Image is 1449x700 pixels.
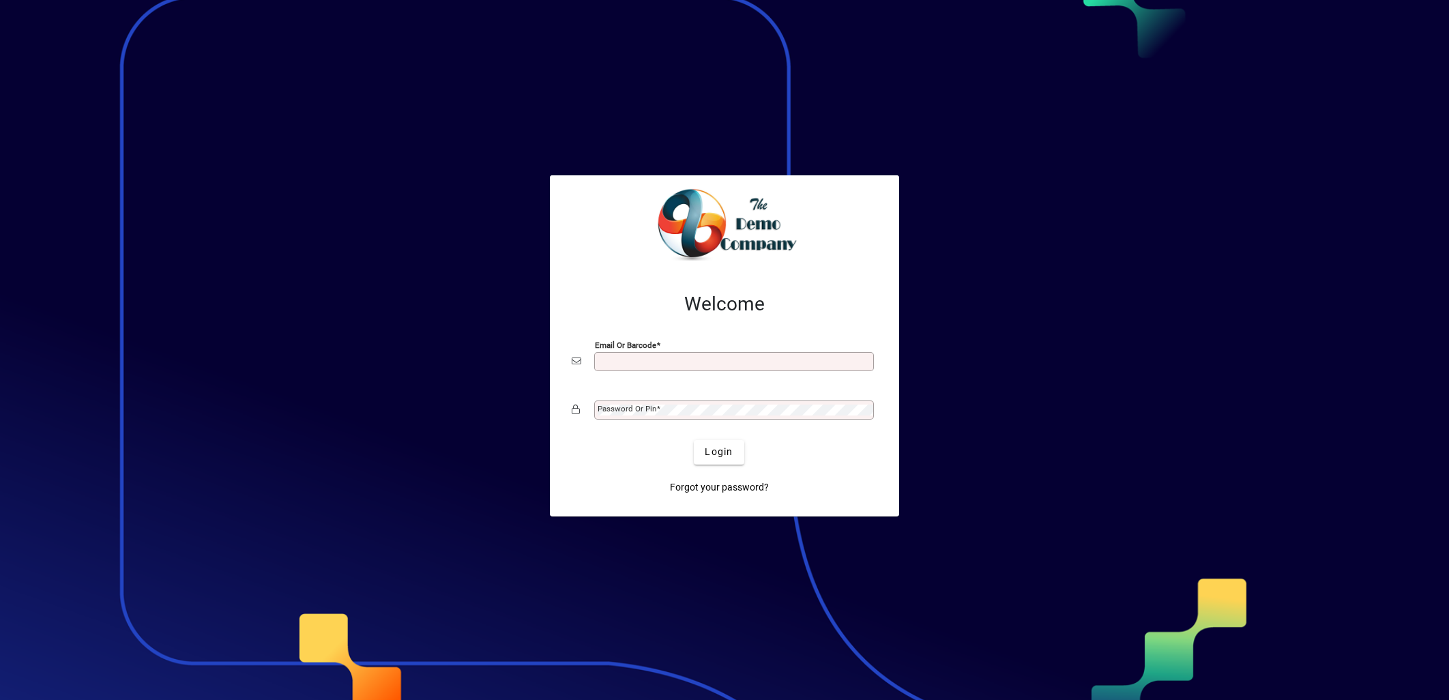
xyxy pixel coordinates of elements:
[595,340,656,349] mat-label: Email or Barcode
[598,404,656,413] mat-label: Password or Pin
[694,440,744,465] button: Login
[705,445,733,459] span: Login
[572,293,877,316] h2: Welcome
[670,480,769,495] span: Forgot your password?
[664,476,774,500] a: Forgot your password?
